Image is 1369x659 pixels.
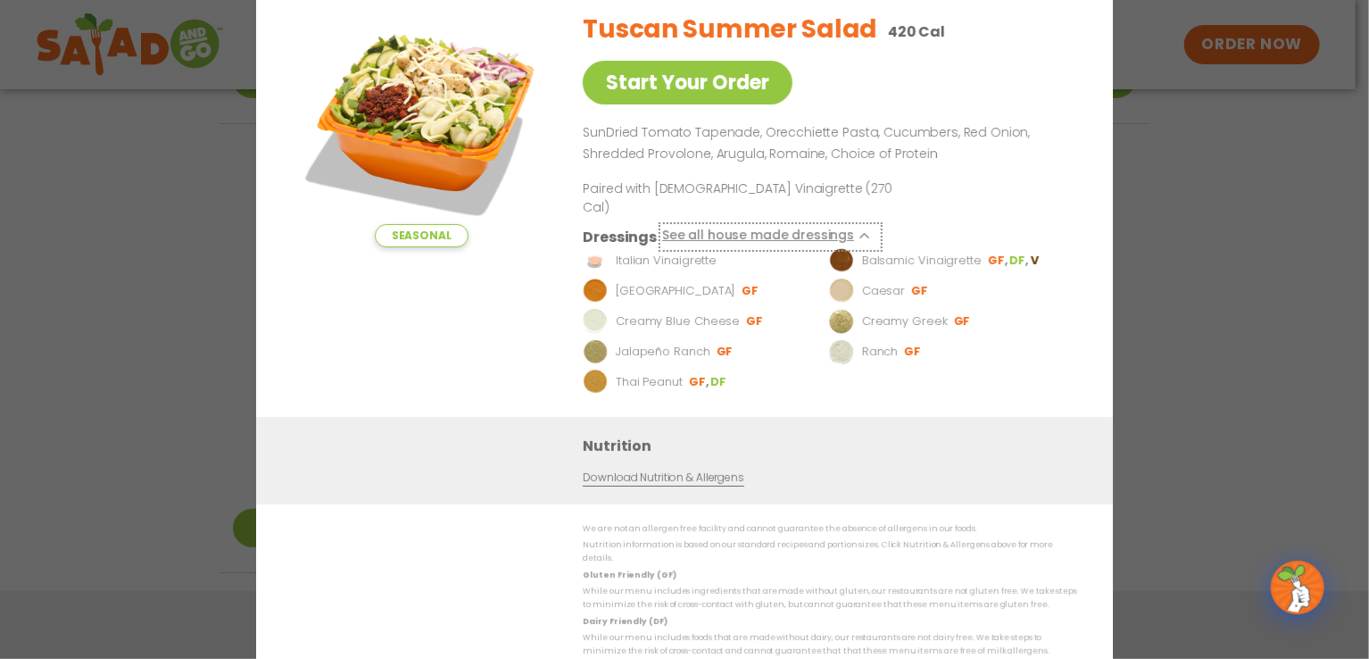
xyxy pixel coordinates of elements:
[583,279,608,304] img: Dressing preview image for BBQ Ranch
[583,61,792,104] a: Start Your Order
[829,339,854,364] img: Dressing preview image for Ranch
[583,370,608,395] img: Dressing preview image for Thai Peanut
[583,339,608,364] img: Dressing preview image for Jalapeño Ranch
[829,279,854,304] img: Dressing preview image for Caesar
[583,248,608,273] img: Dressing preview image for Italian Vinaigrette
[1031,253,1041,269] li: V
[583,585,1077,613] p: While our menu includes ingredients that are made without gluten, our restaurants are not gluten ...
[1273,563,1323,613] img: wpChatIcon
[583,470,743,487] a: Download Nutrition & Allergens
[689,374,710,390] li: GF
[583,179,913,217] p: Paired with [DEMOGRAPHIC_DATA] Vinaigrette (270 Cal)
[717,344,735,360] li: GF
[862,282,905,300] p: Caesar
[862,343,899,361] p: Ranch
[583,226,657,248] h3: Dressings
[583,122,1070,165] p: SunDried Tomato Tapenade, Orecchiette Pasta, Cucumbers, Red Onion, Shredded Provolone, Arugula, R...
[742,283,760,299] li: GF
[583,435,1086,457] h3: Nutrition
[862,252,982,270] p: Balsamic Vinaigrette
[616,343,710,361] p: Jalapeño Ranch
[662,226,879,248] button: See all house made dressings
[829,248,854,273] img: Dressing preview image for Balsamic Vinaigrette
[904,344,923,360] li: GF
[710,374,728,390] li: DF
[888,21,945,43] p: 420 Cal
[862,313,948,330] p: Creamy Greek
[616,282,735,300] p: [GEOGRAPHIC_DATA]
[583,570,676,580] strong: Gluten Friendly (GF)
[583,11,877,48] h2: Tuscan Summer Salad
[988,253,1009,269] li: GF
[616,313,740,330] p: Creamy Blue Cheese
[583,631,1077,659] p: While our menu includes foods that are made without dairy, our restaurants are not dairy free. We...
[746,313,765,329] li: GF
[1009,253,1030,269] li: DF
[583,616,667,627] strong: Dairy Friendly (DF)
[583,309,608,334] img: Dressing preview image for Creamy Blue Cheese
[954,313,973,329] li: GF
[583,538,1077,566] p: Nutrition information is based on our standard recipes and portion sizes. Click Nutrition & Aller...
[375,224,469,247] span: Seasonal
[911,283,930,299] li: GF
[583,522,1077,536] p: We are not an allergen free facility and cannot guarantee the absence of allergens in our foods.
[616,252,717,270] p: Italian Vinaigrette
[829,309,854,334] img: Dressing preview image for Creamy Greek
[616,373,683,391] p: Thai Peanut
